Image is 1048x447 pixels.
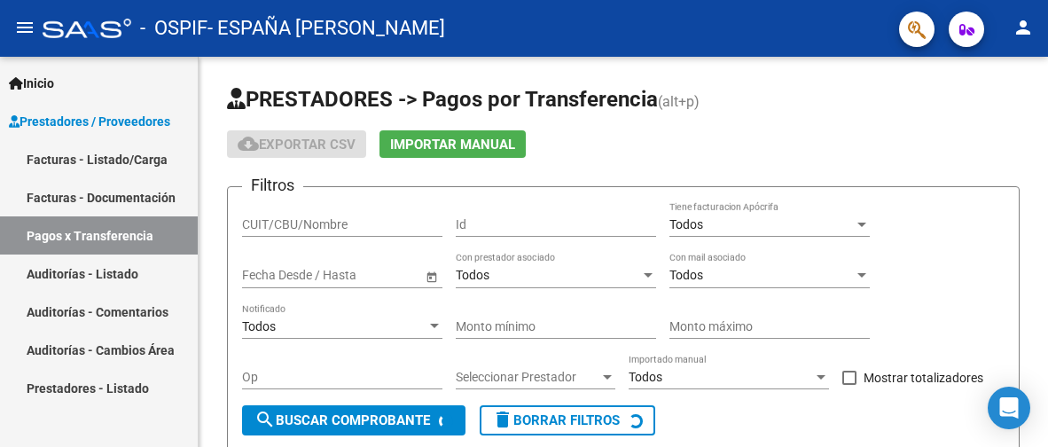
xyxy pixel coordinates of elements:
span: Prestadores / Proveedores [9,112,170,131]
span: Todos [242,319,276,333]
button: Open calendar [422,267,441,286]
input: Fecha fin [322,268,409,283]
span: Exportar CSV [238,137,356,153]
span: Inicio [9,74,54,93]
span: PRESTADORES -> Pagos por Transferencia [227,87,658,112]
mat-icon: person [1013,17,1034,38]
div: Open Intercom Messenger [988,387,1030,429]
button: Borrar Filtros [480,405,655,435]
mat-icon: menu [14,17,35,38]
span: Todos [629,370,662,384]
mat-icon: search [254,409,276,430]
button: Buscar Comprobante [242,405,465,435]
input: Fecha inicio [242,268,307,283]
span: - OSPIF [140,9,207,48]
span: Buscar Comprobante [254,412,430,428]
button: Importar Manual [379,130,526,158]
span: Todos [456,268,489,282]
span: Importar Manual [390,137,515,153]
button: Exportar CSV [227,130,366,158]
span: - ESPAÑA [PERSON_NAME] [207,9,445,48]
h3: Filtros [242,173,303,198]
span: (alt+p) [658,93,700,110]
span: Todos [669,268,703,282]
span: Mostrar totalizadores [864,367,983,388]
span: Borrar Filtros [492,412,620,428]
mat-icon: cloud_download [238,133,259,154]
mat-icon: delete [492,409,513,430]
span: Seleccionar Prestador [456,370,599,385]
span: Todos [669,217,703,231]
